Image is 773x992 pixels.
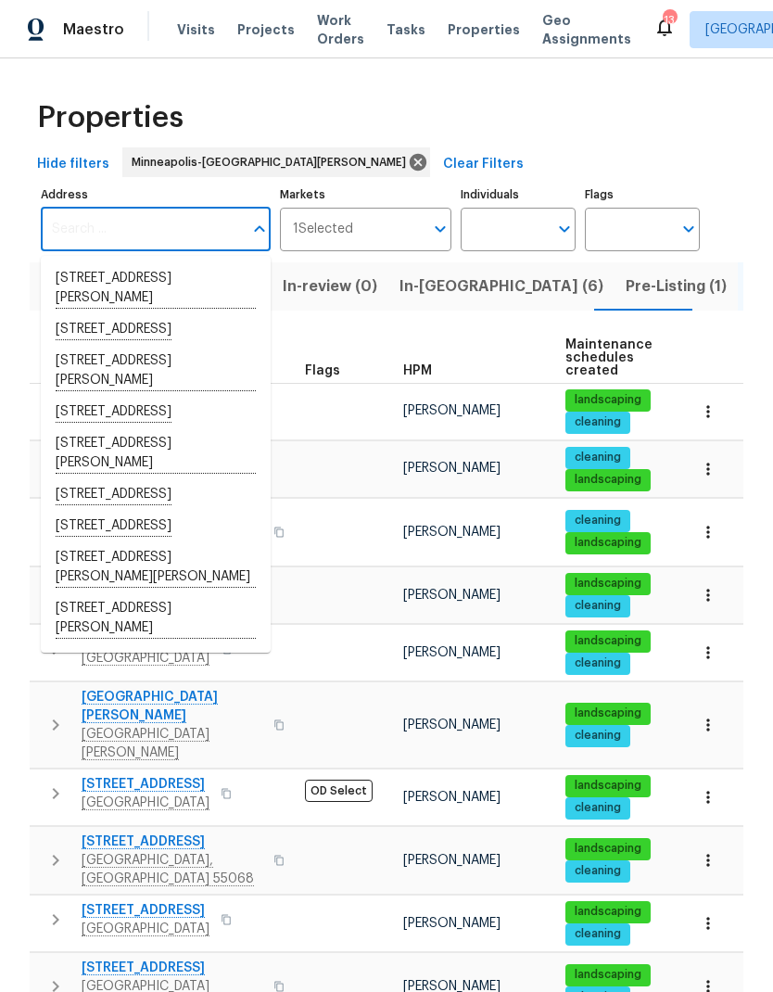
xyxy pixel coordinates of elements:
label: Flags [585,189,700,200]
span: Projects [237,20,295,39]
span: landscaping [567,472,649,488]
span: Tasks [386,23,425,36]
span: [PERSON_NAME] [403,719,501,731]
span: landscaping [567,841,649,857]
span: landscaping [567,633,649,649]
div: Minneapolis-[GEOGRAPHIC_DATA][PERSON_NAME] [122,147,430,177]
label: Individuals [461,189,576,200]
span: landscaping [567,576,649,591]
span: [PERSON_NAME] [403,462,501,475]
span: Hide filters [37,153,109,176]
span: [PERSON_NAME] [403,791,501,804]
button: Open [427,216,453,242]
div: 13 [663,11,676,30]
label: Markets [280,189,452,200]
span: [PERSON_NAME] [403,404,501,417]
span: In-[GEOGRAPHIC_DATA] (6) [399,273,603,299]
span: landscaping [567,706,649,721]
span: [PERSON_NAME] [403,526,501,539]
span: cleaning [567,513,628,528]
span: cleaning [567,863,628,879]
span: Geo Assignments [542,11,631,48]
span: Maestro [63,20,124,39]
span: [PERSON_NAME] [403,917,501,930]
span: Properties [37,108,184,127]
span: cleaning [567,655,628,671]
button: Close [247,216,272,242]
span: Work Orders [317,11,364,48]
span: cleaning [567,450,628,465]
span: landscaping [567,535,649,551]
span: Maintenance schedules created [565,338,653,377]
span: landscaping [567,967,649,983]
span: 1 Selected [293,222,353,237]
span: cleaning [567,598,628,614]
span: Clear Filters [443,153,524,176]
button: Clear Filters [436,147,531,182]
button: Hide filters [30,147,117,182]
span: Pre-Listing (1) [626,273,727,299]
span: cleaning [567,728,628,744]
span: cleaning [567,414,628,430]
span: Flags [305,364,340,377]
li: [STREET_ADDRESS] [41,644,271,675]
span: landscaping [567,904,649,920]
span: Properties [448,20,520,39]
input: Search ... [41,208,243,251]
span: cleaning [567,800,628,816]
span: landscaping [567,392,649,408]
button: Open [676,216,702,242]
span: In-review (0) [283,273,377,299]
span: cleaning [567,926,628,942]
span: Visits [177,20,215,39]
span: OD Select [305,780,373,802]
label: Address [41,189,271,200]
button: Open [551,216,577,242]
span: Minneapolis-[GEOGRAPHIC_DATA][PERSON_NAME] [132,153,413,172]
span: [PERSON_NAME] [403,646,501,659]
span: landscaping [567,778,649,794]
span: [PERSON_NAME] [403,854,501,867]
span: [PERSON_NAME] [403,589,501,602]
span: HPM [403,364,432,377]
